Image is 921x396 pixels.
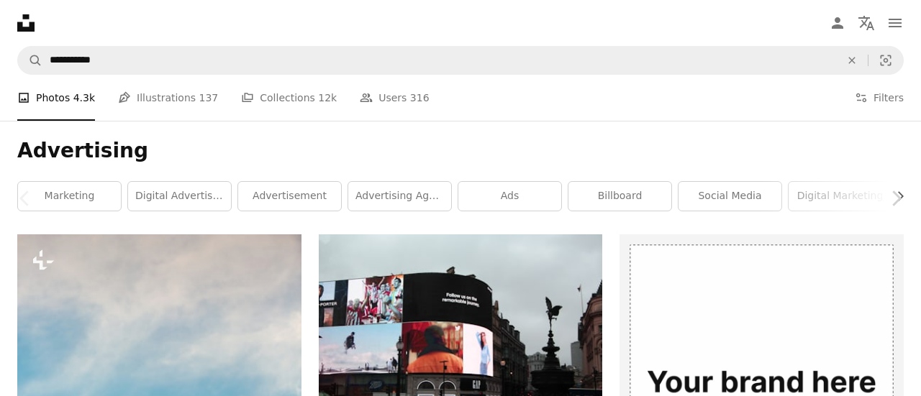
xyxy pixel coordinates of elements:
[679,182,781,211] a: social media
[852,9,881,37] button: Language
[823,9,852,37] a: Log in / Sign up
[881,9,909,37] button: Menu
[318,90,337,106] span: 12k
[871,129,921,267] a: Next
[868,47,903,74] button: Visual search
[348,182,451,211] a: advertising agency
[238,182,341,211] a: advertisement
[128,182,231,211] a: digital advertising
[199,90,219,106] span: 137
[360,75,429,121] a: Users 316
[855,75,904,121] button: Filters
[568,182,671,211] a: billboard
[18,182,121,211] a: marketing
[118,75,218,121] a: Illustrations 137
[17,138,904,164] h1: Advertising
[410,90,430,106] span: 316
[17,14,35,32] a: Home — Unsplash
[18,47,42,74] button: Search Unsplash
[458,182,561,211] a: ads
[319,322,603,335] a: monitor displaying girl
[17,46,904,75] form: Find visuals sitewide
[241,75,337,121] a: Collections 12k
[836,47,868,74] button: Clear
[789,182,891,211] a: digital marketing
